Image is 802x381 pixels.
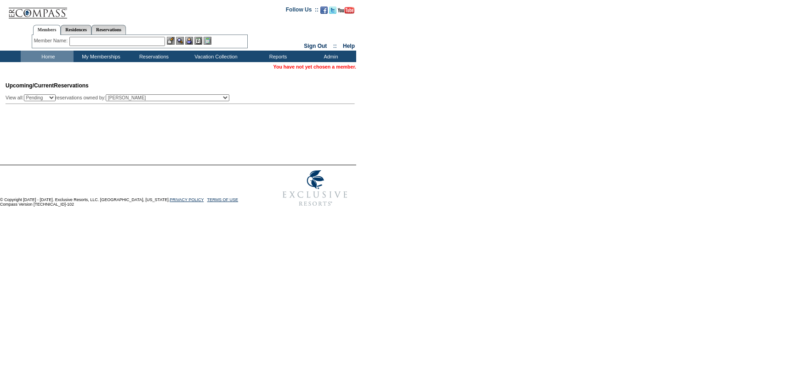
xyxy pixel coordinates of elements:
td: My Memberships [74,51,126,62]
img: Impersonate [185,37,193,45]
a: Become our fan on Facebook [320,9,328,15]
a: TERMS OF USE [207,197,239,202]
div: Member Name: [34,37,69,45]
a: Reservations [91,25,126,35]
img: Subscribe to our YouTube Channel [338,7,354,14]
a: Sign Out [304,43,327,49]
td: Vacation Collection [179,51,250,62]
a: Subscribe to our YouTube Channel [338,9,354,15]
img: Reservations [194,37,202,45]
td: Follow Us :: [286,6,319,17]
a: Residences [61,25,91,35]
td: Home [21,51,74,62]
img: Become our fan on Facebook [320,6,328,14]
img: Follow us on Twitter [329,6,336,14]
img: b_calculator.gif [204,37,211,45]
span: :: [333,43,337,49]
span: Reservations [6,82,89,89]
img: Exclusive Resorts [274,165,356,211]
td: Reservations [126,51,179,62]
img: b_edit.gif [167,37,175,45]
span: Upcoming/Current [6,82,54,89]
div: View all: reservations owned by: [6,94,233,101]
a: Help [343,43,355,49]
a: PRIVACY POLICY [170,197,204,202]
td: Reports [250,51,303,62]
a: Members [33,25,61,35]
td: Admin [303,51,356,62]
img: View [176,37,184,45]
span: You have not yet chosen a member. [273,64,356,69]
a: Follow us on Twitter [329,9,336,15]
